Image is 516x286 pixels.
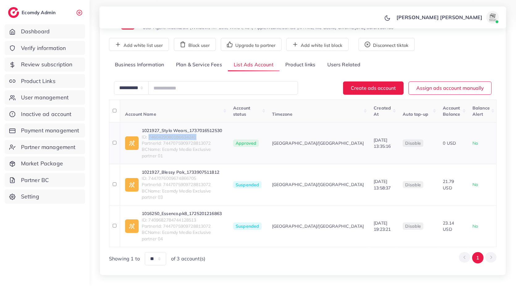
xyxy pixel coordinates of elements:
[21,60,73,68] span: Review subscription
[272,181,364,188] span: [GEOGRAPHIC_DATA]/[GEOGRAPHIC_DATA]
[142,210,223,217] a: 1016250_Essenco.pk8_1725201216863
[171,255,205,262] span: of 3 account(s)
[142,169,223,175] a: 1021927_Blessy Pak_1733907511812
[125,178,139,192] img: ic-ad-info.7fc67b75.svg
[405,140,421,146] span: disable
[405,223,421,229] span: disable
[5,173,85,187] a: Partner BC
[109,58,170,72] a: Business Information
[286,38,349,51] button: Add white list block
[409,81,492,95] button: Assign ads account manually
[443,140,456,146] span: 0 USD
[374,220,391,232] span: [DATE] 19:23:21
[142,146,223,159] span: BCName: Ecomdy Media Exclusive partner 01
[5,74,85,88] a: Product Links
[21,193,39,201] span: Setting
[142,229,223,242] span: BCName: Ecomdy Media Exclusive partner 04
[228,58,279,72] a: List Ads Account
[393,11,501,23] a: [PERSON_NAME] [PERSON_NAME]avatar
[233,139,259,147] span: Approved
[374,137,391,149] span: [DATE] 13:35:16
[142,181,223,188] span: PartnerId: 7447075909728813072
[5,41,85,55] a: Verify information
[21,93,69,102] span: User management
[22,10,57,15] h2: Ecomdy Admin
[472,140,478,146] span: No
[21,126,79,135] span: Payment management
[486,11,499,23] img: avatar
[142,223,223,229] span: PartnerId: 7447075909728813072
[21,176,49,184] span: Partner BC
[343,81,404,95] button: Create ads account
[5,24,85,39] a: Dashboard
[272,223,364,229] span: [GEOGRAPHIC_DATA]/[GEOGRAPHIC_DATA]
[8,7,57,18] a: logoEcomdy Admin
[233,222,262,230] span: Suspended
[405,182,421,188] span: disable
[472,252,484,263] button: Go to page 1
[5,90,85,105] a: User management
[109,255,140,262] span: Showing 1 to
[8,7,19,18] img: logo
[279,58,321,72] a: Product links
[233,105,250,117] span: Account status
[272,111,292,117] span: Timezone
[109,38,169,51] button: Add white list user
[125,136,139,150] img: ic-ad-info.7fc67b75.svg
[142,134,223,140] span: ID: 7460429080186634241
[472,105,490,117] span: Balance Alert
[472,223,478,229] span: No
[5,57,85,72] a: Review subscription
[5,156,85,171] a: Market Package
[21,110,72,118] span: Inactive ad account
[459,252,497,263] ul: Pagination
[472,182,478,187] span: No
[233,181,262,189] span: Suspended
[125,219,139,233] img: ic-ad-info.7fc67b75.svg
[142,175,223,181] span: ID: 7447076009674866705
[5,107,85,121] a: Inactive ad account
[321,58,366,72] a: Users Related
[374,105,391,117] span: Created At
[174,38,216,51] button: Block user
[21,27,50,35] span: Dashboard
[374,179,391,190] span: [DATE] 13:58:37
[142,127,223,134] a: 1021927_Stylo Wears_1737016512530
[443,179,454,190] span: 21.79 USD
[5,189,85,204] a: Setting
[221,38,282,51] button: Upgrade to partner
[21,160,63,168] span: Market Package
[5,123,85,138] a: Payment management
[21,77,56,85] span: Product Links
[142,188,223,201] span: BCName: Ecomdy Media Exclusive partner 03
[5,140,85,154] a: Partner management
[21,143,76,151] span: Partner management
[170,58,228,72] a: Plan & Service Fees
[359,38,415,51] button: Disconnect tiktok
[21,44,66,52] span: Verify information
[272,140,364,146] span: [GEOGRAPHIC_DATA]/[GEOGRAPHIC_DATA]
[396,14,482,21] p: [PERSON_NAME] [PERSON_NAME]
[403,111,428,117] span: Auto top-up
[125,111,156,117] span: Account Name
[142,140,223,146] span: PartnerId: 7447075909728813072
[443,220,454,232] span: 23.14 USD
[443,105,460,117] span: Account Balance
[142,217,223,223] span: ID: 7409682784744128513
